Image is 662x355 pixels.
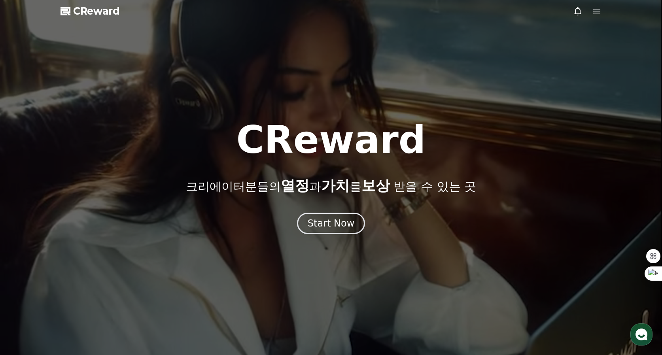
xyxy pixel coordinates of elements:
span: 설정 [122,262,132,269]
p: 크리에이터분들의 과 를 받을 수 있는 곳 [186,178,476,194]
a: 설정 [102,251,152,270]
span: CReward [73,5,120,17]
a: Start Now [297,221,365,228]
div: Start Now [308,217,355,230]
span: 홈 [25,262,30,269]
span: 보상 [361,177,390,194]
span: 대화 [72,263,82,269]
a: 홈 [2,251,52,270]
a: 대화 [52,251,102,270]
a: CReward [61,5,120,17]
h1: CReward [236,121,426,159]
button: Start Now [297,213,365,234]
span: 가치 [321,177,350,194]
span: 열정 [281,177,309,194]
